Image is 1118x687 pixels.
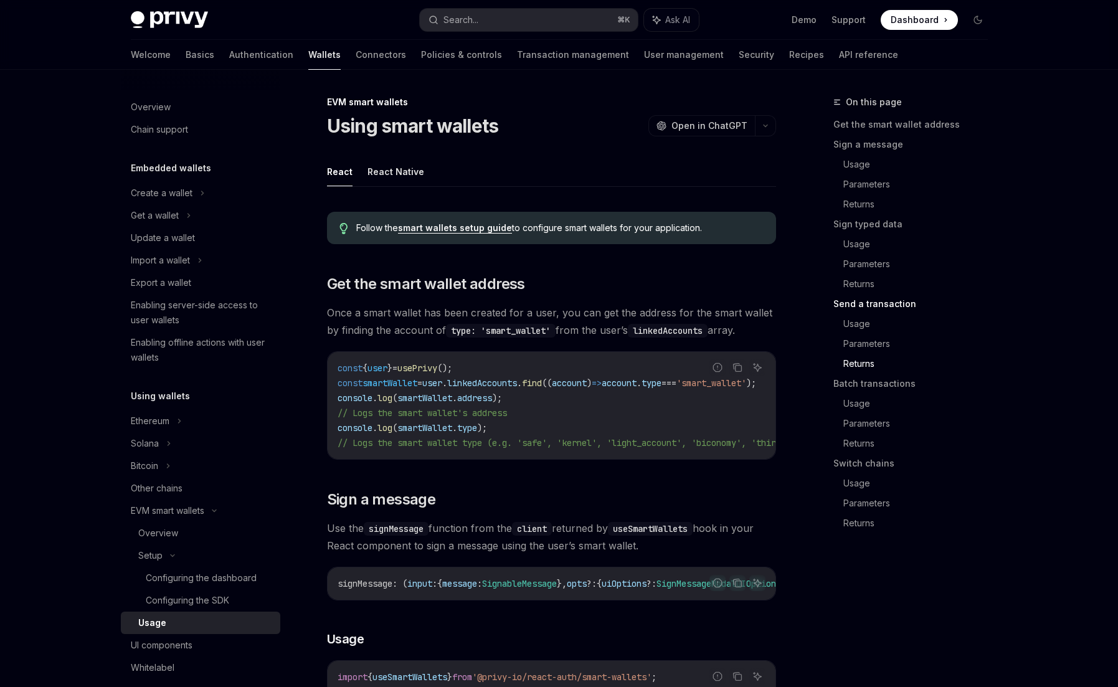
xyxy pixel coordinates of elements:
a: Parameters [843,254,998,274]
a: Returns [843,274,998,294]
span: . [442,377,447,389]
span: SignMessageModalUIOptions [656,578,781,589]
span: '@privy-io/react-auth/smart-wallets' [472,671,651,683]
span: ?: [647,578,656,589]
a: Enabling offline actions with user wallets [121,331,280,369]
button: React [327,157,353,186]
button: Report incorrect code [709,359,726,376]
span: : ( [392,578,407,589]
span: Dashboard [891,14,939,26]
a: Parameters [843,493,998,513]
a: Sign a message [833,135,998,154]
span: Get the smart wallet address [327,274,525,294]
a: API reference [839,40,898,70]
span: type [642,377,661,389]
a: smart wallets setup guide [398,222,512,234]
div: Create a wallet [131,186,192,201]
img: dark logo [131,11,208,29]
span: // Logs the smart wallet type (e.g. 'safe', 'kernel', 'light_account', 'biconomy', 'thirdweb', 'c... [338,437,931,448]
a: Usage [843,394,998,414]
a: Usage [843,234,998,254]
div: Overview [138,526,178,541]
span: ( [392,392,397,404]
a: Authentication [229,40,293,70]
div: Solana [131,436,159,451]
span: Use the function from the returned by hook in your React component to sign a message using the us... [327,519,776,554]
span: const [338,362,362,374]
a: Parameters [843,414,998,434]
span: from [452,671,472,683]
span: smartWallet [362,377,417,389]
button: Copy the contents from the code block [729,668,746,685]
code: type: 'smart_wallet' [446,324,556,338]
code: signMessage [364,522,429,536]
button: React Native [367,157,424,186]
span: : [477,578,482,589]
h5: Using wallets [131,389,190,404]
div: Usage [138,615,166,630]
span: Follow the to configure smart wallets for your application. [356,222,763,234]
a: Whitelabel [121,656,280,679]
span: input [407,578,432,589]
span: const [338,377,362,389]
button: Report incorrect code [709,668,726,685]
div: Ethereum [131,414,169,429]
span: type [457,422,477,434]
code: linkedAccounts [628,324,708,338]
a: Usage [843,154,998,174]
div: Get a wallet [131,208,179,223]
span: address [457,392,492,404]
h1: Using smart wallets [327,115,499,137]
a: Configuring the SDK [121,589,280,612]
div: Other chains [131,481,182,496]
div: Overview [131,100,171,115]
a: Parameters [843,334,998,354]
span: Sign a message [327,490,436,509]
span: { [597,578,602,589]
a: Switch chains [833,453,998,473]
span: useSmartWallets [372,671,447,683]
a: Policies & controls [421,40,502,70]
span: . [517,377,522,389]
span: : [432,578,437,589]
span: account [602,377,637,389]
span: linkedAccounts [447,377,517,389]
span: ; [651,671,656,683]
span: Open in ChatGPT [671,120,747,132]
a: Send a transaction [833,294,998,314]
div: Export a wallet [131,275,191,290]
a: Batch transactions [833,374,998,394]
a: Enabling server-side access to user wallets [121,294,280,331]
span: signMessage [338,578,392,589]
code: useSmartWallets [608,522,693,536]
span: console [338,392,372,404]
span: (( [542,377,552,389]
button: Ask AI [644,9,699,31]
span: usePrivy [397,362,437,374]
a: Security [739,40,774,70]
span: . [637,377,642,389]
span: log [377,392,392,404]
a: Configuring the dashboard [121,567,280,589]
span: (); [437,362,452,374]
a: Transaction management [517,40,629,70]
a: Sign typed data [833,214,998,234]
span: find [522,377,542,389]
code: client [512,522,552,536]
svg: Tip [339,223,348,234]
a: Usage [843,473,998,493]
a: Dashboard [881,10,958,30]
span: log [377,422,392,434]
span: { [362,362,367,374]
a: Overview [121,522,280,544]
div: Import a wallet [131,253,190,268]
span: opts [567,578,587,589]
div: Bitcoin [131,458,158,473]
a: Welcome [131,40,171,70]
a: Basics [186,40,214,70]
div: Enabling offline actions with user wallets [131,335,273,365]
span: Once a smart wallet has been created for a user, you can get the address for the smart wallet by ... [327,304,776,339]
span: . [452,392,457,404]
button: Search...⌘K [420,9,638,31]
span: . [372,422,377,434]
